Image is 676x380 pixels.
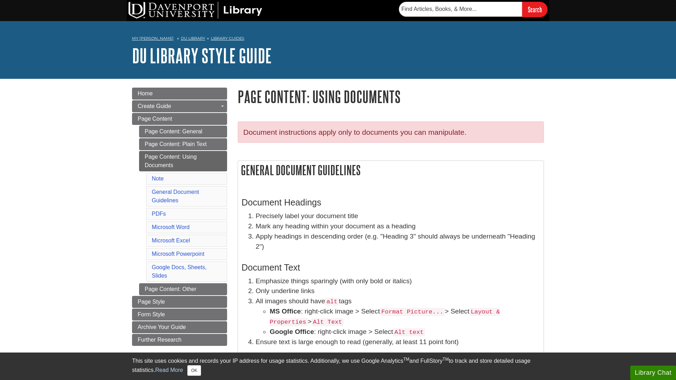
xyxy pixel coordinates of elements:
button: Library Chat [630,366,676,380]
sup: TM [443,357,449,362]
p: Document instructions apply only to documents you can manipulate. [243,127,538,137]
span: Home [138,90,153,96]
span: Form Style [138,311,165,317]
nav: breadcrumb [132,34,544,45]
a: DU Library Style Guide [132,45,272,66]
h2: General Document Guidelines [238,161,544,179]
li: Only underline links [256,286,540,296]
li: Precisely label your document title [256,211,540,221]
li: : right-click image > Select [270,327,540,337]
a: Page Style [132,296,227,308]
a: Further Research [132,334,227,346]
code: alt [325,298,339,306]
li: Ensure text is large enough to read (generally, at least 11 point font) [256,337,540,347]
a: Note [152,176,164,182]
a: Page Content: General [139,126,227,138]
a: Page Content: Using Documents [139,151,227,171]
li: Emphasize things sparingly (with only bold or italics) [256,276,540,286]
a: Archive Your Guide [132,321,227,333]
code: Alt Text [312,318,344,326]
a: Read More [155,367,183,373]
a: Microsoft Powerpoint [152,251,204,257]
a: Microsoft Word [152,224,189,230]
button: Close [187,365,201,376]
input: Find Articles, Books, & More... [399,2,522,17]
a: Library Guides [211,36,244,41]
a: Home [132,88,227,100]
strong: Google Office [270,328,314,335]
span: Create Guide [138,103,171,109]
div: Guide Page Menu [132,88,227,346]
a: General Document Guidelines [152,189,199,203]
input: Search [522,2,547,17]
form: Searches DU Library's articles, books, and more [399,2,547,17]
span: Further Research [138,337,182,343]
a: Form Style [132,309,227,321]
span: Archive Your Guide [138,324,186,330]
h3: Document Headings [242,197,540,208]
div: This site uses cookies and records your IP address for usage statistics. Additionally, we use Goo... [132,357,544,376]
code: Format Picture... [380,308,445,316]
img: DU Library [129,2,262,19]
h1: Page Content: Using Documents [238,88,544,106]
li: Apply headings in descending order (e.g. "Heading 3" should always be underneath "Heading 2") [256,232,540,252]
a: Page Content [132,113,227,125]
li: All images should have tags [256,296,540,337]
a: DU Library [181,36,205,41]
sup: TM [403,357,409,362]
a: PDFs [152,211,166,217]
a: My [PERSON_NAME] [132,36,174,42]
a: Microsoft Excel [152,237,190,243]
a: Page Content: Plain Text [139,138,227,150]
strong: MS Office [270,308,301,315]
a: Page Content: Other [139,283,227,295]
h3: Document Text [242,262,540,273]
li: : right-click image > Select > Select > [270,306,540,327]
span: Page Style [138,299,165,305]
code: Alt text [393,328,425,336]
a: Google Docs, Sheets, Slides [152,264,207,279]
a: Create Guide [132,100,227,112]
span: Page Content [138,116,172,122]
li: Mark any heading within your document as a heading [256,221,540,232]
